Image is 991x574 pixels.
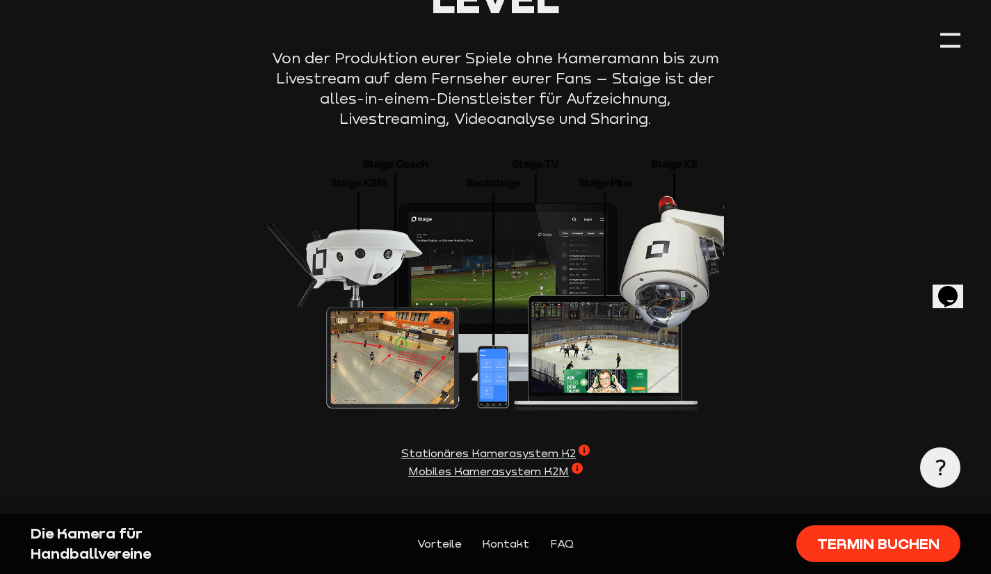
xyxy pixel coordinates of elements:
[267,150,725,412] img: Neu_Sportarten_Web-1.png
[933,266,977,308] iframe: chat widget
[408,463,583,480] span: Mobiles Kamerasystem K2M
[31,523,252,564] div: Die Kamera für Handballvereine
[482,535,529,552] a: Kontakt
[267,48,725,129] p: Von der Produktion eurer Spiele ohne Kameramann bis zum Livestream auf dem Fernseher eurer Fans –...
[796,525,960,562] a: Termin buchen
[417,535,462,552] a: Vorteile
[401,445,590,462] span: Stationäres Kamerasystem K2
[550,535,574,552] a: FAQ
